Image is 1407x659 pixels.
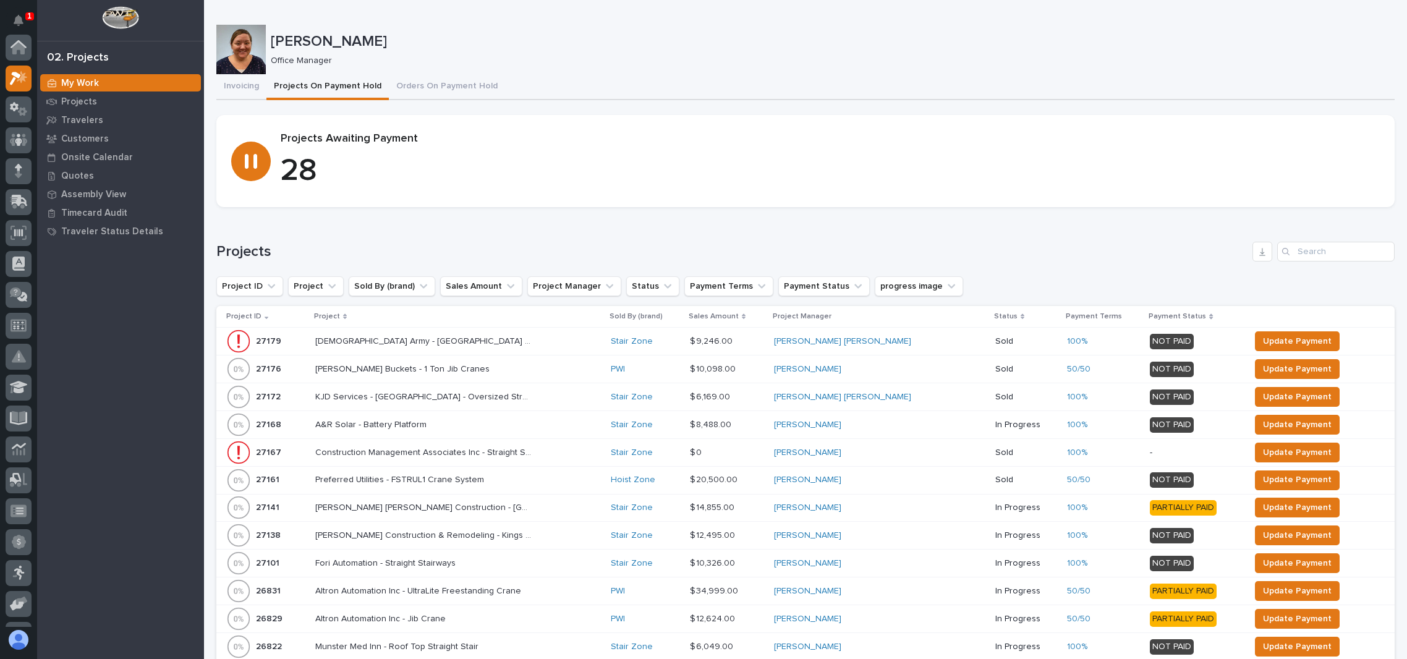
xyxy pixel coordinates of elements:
a: 100% [1067,448,1087,458]
p: $ 10,326.00 [690,556,738,569]
div: Search [1277,242,1395,261]
button: Orders On Payment Hold [389,74,505,100]
a: Onsite Calendar [37,148,204,166]
tr: 2717227172 KJD Services - [GEOGRAPHIC_DATA] - Oversized Straight StairKJD Services - [GEOGRAPHIC_... [216,383,1395,411]
button: Sales Amount [440,276,522,296]
button: Status [626,276,679,296]
p: $ 12,624.00 [690,611,738,624]
a: PWI [611,614,625,624]
p: Project Manager [773,310,831,323]
div: NOT PAID [1150,417,1194,433]
p: 27168 [256,417,284,430]
p: My Work [61,78,99,89]
p: 26831 [256,584,283,597]
tr: 2714127141 [PERSON_NAME] [PERSON_NAME] Construction - [GEOGRAPHIC_DATA][PERSON_NAME][PERSON_NAME]... [216,494,1395,522]
p: Altron Automation Inc - UltraLite Freestanding Crane [315,584,524,597]
span: Update Payment [1263,389,1332,404]
p: Sold [995,392,1057,402]
button: Project [288,276,344,296]
p: [PERSON_NAME] [271,33,1390,51]
span: Update Payment [1263,639,1332,654]
p: 26822 [256,639,284,652]
a: Stair Zone [611,336,653,347]
a: [PERSON_NAME] [774,448,841,458]
button: Project Manager [527,276,621,296]
button: users-avatar [6,627,32,653]
button: Update Payment [1255,498,1340,517]
a: [PERSON_NAME] [PERSON_NAME] [774,336,911,347]
a: 100% [1067,503,1087,513]
p: Sales Amount [689,310,739,323]
tr: 2716127161 Preferred Utilities - FSTRUL1 Crane SystemPreferred Utilities - FSTRUL1 Crane System H... [216,466,1395,494]
p: 27101 [256,556,282,569]
a: PWI [611,586,625,597]
div: NOT PAID [1150,472,1194,488]
a: Stair Zone [611,448,653,458]
a: My Work [37,74,204,92]
p: 27141 [256,500,282,513]
p: Construction Management Associates Inc - Straight Stairs [315,445,534,458]
a: 100% [1067,558,1087,569]
tr: 2716727167 Construction Management Associates Inc - Straight StairsConstruction Management Associ... [216,439,1395,466]
a: 100% [1067,642,1087,652]
span: Update Payment [1263,445,1332,460]
p: 27161 [256,472,282,485]
p: [PERSON_NAME] [PERSON_NAME] Construction - [GEOGRAPHIC_DATA][PERSON_NAME] [315,500,534,513]
button: Update Payment [1255,331,1340,351]
p: 27138 [256,528,283,541]
p: $ 6,169.00 [690,389,733,402]
a: Hoist Zone [611,475,655,485]
button: Update Payment [1255,581,1340,601]
div: PARTIALLY PAID [1150,584,1217,599]
p: [PERSON_NAME] Construction & Remodeling - Kings Pt Pub [315,528,534,541]
span: Update Payment [1263,556,1332,571]
button: Update Payment [1255,470,1340,490]
a: Stair Zone [611,420,653,430]
span: Update Payment [1263,584,1332,598]
p: Project ID [226,310,261,323]
p: KJD Services - [GEOGRAPHIC_DATA] - Oversized Straight Stair [315,389,534,402]
div: PARTIALLY PAID [1150,611,1217,627]
div: PARTIALLY PAID [1150,500,1217,516]
p: Payment Status [1149,310,1206,323]
p: Payment Terms [1066,310,1122,323]
button: Sold By (brand) [349,276,435,296]
p: Assembly View [61,189,126,200]
a: 50/50 [1067,614,1090,624]
a: [PERSON_NAME] [774,503,841,513]
button: Payment Terms [684,276,773,296]
p: 27172 [256,389,283,402]
tr: 2683126831 Altron Automation Inc - UltraLite Freestanding CraneAltron Automation Inc - UltraLite ... [216,577,1395,605]
p: Munster Med Inn - Roof Top Straight Stair [315,639,481,652]
p: Altron Automation Inc - Jib Crane [315,611,448,624]
a: Travelers [37,111,204,129]
a: [PERSON_NAME] [774,364,841,375]
a: Traveler Status Details [37,222,204,240]
p: Status [994,310,1018,323]
a: [PERSON_NAME] [774,475,841,485]
a: 50/50 [1067,586,1090,597]
p: Sold By (brand) [610,310,663,323]
a: 100% [1067,420,1087,430]
p: Customers [61,134,109,145]
span: Update Payment [1263,472,1332,487]
p: Projects Awaiting Payment [281,132,1380,146]
p: Travelers [61,115,103,126]
a: 100% [1067,336,1087,347]
p: Preferred Utilities - FSTRUL1 Crane System [315,472,487,485]
tr: 2710127101 Fori Automation - Straight StairwaysFori Automation - Straight Stairways Stair Zone $ ... [216,550,1395,577]
p: 28 [281,153,1380,190]
a: [PERSON_NAME] [774,614,841,624]
div: NOT PAID [1150,334,1194,349]
span: Update Payment [1263,500,1332,515]
a: Projects [37,92,204,111]
a: Stair Zone [611,503,653,513]
p: $ 12,495.00 [690,528,738,541]
span: Update Payment [1263,334,1332,349]
p: Timecard Audit [61,208,127,219]
p: [PERSON_NAME] Buckets - 1 Ton Jib Cranes [315,362,492,375]
div: NOT PAID [1150,639,1194,655]
span: Update Payment [1263,417,1332,432]
p: $ 9,246.00 [690,334,735,347]
a: [PERSON_NAME] [PERSON_NAME] [774,392,911,402]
